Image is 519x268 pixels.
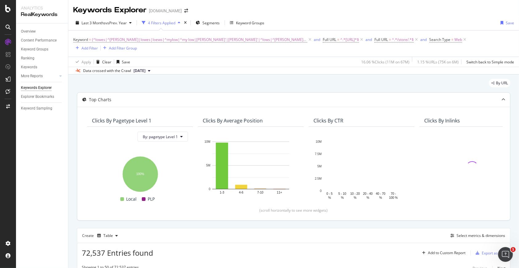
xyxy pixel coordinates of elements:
[451,37,453,42] span: =
[114,57,130,67] button: Save
[203,118,263,124] div: Clicks By Average Position
[21,73,43,79] div: More Reports
[511,247,516,252] span: 1
[148,20,175,26] div: 4 Filters Applied
[428,251,465,255] div: Add to Custom Report
[506,20,514,26] div: Save
[498,247,513,262] iframe: Intercom live chat
[206,164,210,167] text: 5M
[323,37,336,42] span: Full URL
[374,37,388,42] span: Full URL
[316,140,321,143] text: 10M
[315,177,321,180] text: 2.5M
[92,118,151,124] div: Clicks By pagetype Level 1
[92,153,188,193] div: A chart.
[82,46,98,51] div: Add Filter
[103,234,113,238] div: Table
[361,59,409,65] div: 16.06 % Clicks ( 11M on 67M )
[21,94,64,100] a: Explorer Bookmarks
[340,35,359,44] span: ^.*[URL]*$
[320,189,322,193] text: 0
[202,20,220,26] span: Segments
[148,195,155,203] span: PLP
[466,59,514,65] div: Switch back to Simple mode
[429,37,450,42] span: Search Type
[209,187,210,191] text: 0
[21,28,64,35] a: Overview
[82,59,91,65] div: Apply
[21,55,34,62] div: Ranking
[341,196,344,199] text: %
[82,20,106,26] span: Last 3 Months
[21,85,52,91] div: Keywords Explorer
[73,5,146,15] div: Keywords Explorer
[376,192,386,195] text: 40 - 70
[326,192,333,195] text: 0 - 5
[82,248,153,258] span: 72,537 Entries found
[220,191,224,194] text: 1-3
[454,35,462,44] span: Web
[448,232,505,239] button: Select metrics & dimensions
[122,59,130,65] div: Save
[92,35,307,44] span: (^lowes|^[PERSON_NAME]|lowes|loews|^mylow|^my low|[PERSON_NAME]'|[PERSON_NAME]'|^lows|^[PERSON_NA...
[379,196,382,199] text: %
[417,59,459,65] div: 1.15 % URLs ( 75K on 6M )
[420,37,427,42] div: and
[317,165,322,168] text: 5M
[21,85,64,91] a: Keywords Explorer
[482,250,505,256] div: Export as CSV
[21,46,64,53] a: Keyword Groups
[21,11,63,18] div: RealKeywords
[338,192,346,195] text: 5 - 10
[328,196,331,199] text: %
[496,81,508,85] span: By URL
[106,20,127,26] span: vs Prev. Year
[73,57,91,67] button: Apply
[389,37,391,42] span: =
[89,97,111,103] div: Top Charts
[89,37,91,42] span: =
[337,37,339,42] span: =
[365,37,372,42] button: and
[257,191,263,194] text: 7-10
[73,37,88,42] span: Keyword
[313,118,343,124] div: Clicks By CTR
[21,94,54,100] div: Explorer Bookmarks
[143,134,178,139] span: By: pagetype Level 1
[183,20,188,26] div: times
[21,105,52,112] div: Keyword Sampling
[389,196,398,199] text: 100 %
[277,191,282,194] text: 11+
[21,73,58,79] a: More Reports
[313,138,409,200] svg: A chart.
[392,35,414,44] span: ^.*/store/.*$
[21,37,64,44] a: Content Performance
[424,118,460,124] div: Clicks By Inlinks
[85,208,503,213] div: (scroll horizontally to see more widgets)
[239,191,244,194] text: 4-6
[134,68,146,74] span: 2025 Aug. 25th
[101,44,137,52] button: Add Filter Group
[109,46,137,51] div: Add Filter Group
[136,173,144,176] text: 100%
[73,44,98,52] button: Add Filter
[227,18,267,28] button: Keyword Groups
[420,248,465,258] button: Add to Custom Report
[73,18,134,28] button: Last 3 MonthsvsPrev. Year
[21,105,64,112] a: Keyword Sampling
[391,192,396,195] text: 70 -
[83,68,131,74] div: Data crossed with the Crawl
[203,138,299,198] svg: A chart.
[149,8,182,14] div: [DOMAIN_NAME]
[354,196,357,199] text: %
[21,64,37,70] div: Keywords
[314,37,320,42] button: and
[205,140,210,143] text: 10M
[363,192,373,195] text: 20 - 40
[184,9,188,13] div: arrow-right-arrow-left
[473,248,505,258] button: Export as CSV
[82,231,120,241] div: Create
